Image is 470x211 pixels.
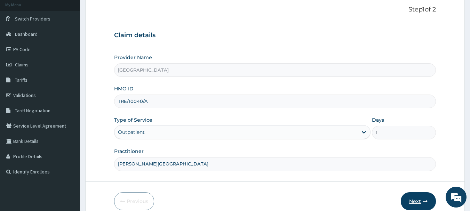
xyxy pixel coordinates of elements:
img: d_794563401_company_1708531726252_794563401 [13,35,28,52]
button: Next [401,192,436,210]
textarea: Type your message and hit 'Enter' [3,139,133,163]
span: Switch Providers [15,16,50,22]
div: Outpatient [118,129,145,136]
div: Chat with us now [36,39,117,48]
span: We're online! [40,62,96,132]
h3: Claim details [114,32,436,39]
span: Tariffs [15,77,27,83]
label: Provider Name [114,54,152,61]
span: Claims [15,62,29,68]
span: Dashboard [15,31,38,37]
label: Type of Service [114,116,152,123]
label: Days [372,116,384,123]
input: Enter HMO ID [114,95,436,108]
label: Practitioner [114,148,144,155]
button: Previous [114,192,154,210]
input: Enter Name [114,157,436,171]
span: Tariff Negotiation [15,107,50,114]
p: Step 1 of 2 [114,6,436,14]
div: Minimize live chat window [114,3,131,20]
label: HMO ID [114,85,134,92]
